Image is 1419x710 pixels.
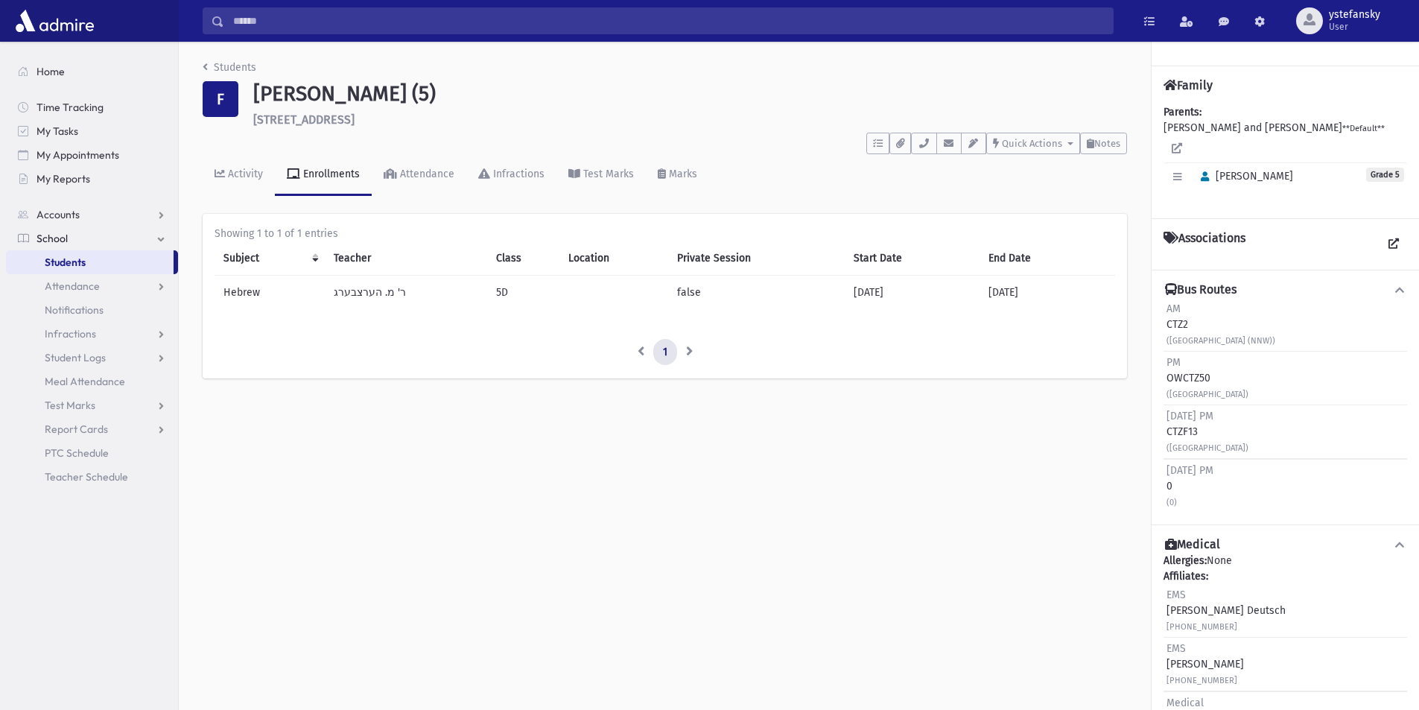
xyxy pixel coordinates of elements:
[1164,104,1407,206] div: [PERSON_NAME] and [PERSON_NAME]
[6,393,178,417] a: Test Marks
[1166,301,1275,348] div: CTZ2
[1329,21,1380,33] span: User
[6,119,178,143] a: My Tasks
[45,375,125,388] span: Meal Attendance
[215,275,325,309] td: Hebrew
[1166,302,1181,315] span: AM
[1166,356,1181,369] span: PM
[225,168,263,180] div: Activity
[6,441,178,465] a: PTC Schedule
[1166,676,1237,685] small: [PHONE_NUMBER]
[12,6,98,36] img: AdmirePro
[36,148,119,162] span: My Appointments
[986,133,1080,154] button: Quick Actions
[1166,408,1248,455] div: CTZF13
[45,256,86,269] span: Students
[487,275,559,309] td: 5D
[490,168,545,180] div: Infractions
[45,446,109,460] span: PTC Schedule
[1164,106,1201,118] b: Parents:
[1166,642,1186,655] span: EMS
[6,167,178,191] a: My Reports
[203,154,275,196] a: Activity
[6,203,178,226] a: Accounts
[372,154,466,196] a: Attendance
[1166,410,1213,422] span: [DATE] PM
[845,275,979,309] td: [DATE]
[556,154,646,196] a: Test Marks
[45,422,108,436] span: Report Cards
[45,279,100,293] span: Attendance
[1165,282,1237,298] h4: Bus Routes
[45,399,95,412] span: Test Marks
[6,60,178,83] a: Home
[6,322,178,346] a: Infractions
[653,339,677,366] a: 1
[487,241,559,276] th: Class
[203,81,238,117] div: F
[1164,78,1213,92] h4: Family
[6,226,178,250] a: School
[559,241,668,276] th: Location
[1166,622,1237,632] small: [PHONE_NUMBER]
[1380,231,1407,258] a: View all Associations
[1164,570,1208,583] b: Affiliates:
[6,250,174,274] a: Students
[300,168,360,180] div: Enrollments
[36,101,104,114] span: Time Tracking
[980,275,1115,309] td: [DATE]
[1329,9,1380,21] span: ystefansky
[6,95,178,119] a: Time Tracking
[1080,133,1127,154] button: Notes
[6,298,178,322] a: Notifications
[6,143,178,167] a: My Appointments
[980,241,1115,276] th: End Date
[36,232,68,245] span: School
[1166,463,1213,510] div: 0
[275,154,372,196] a: Enrollments
[1165,537,1220,553] h4: Medical
[215,241,325,276] th: Subject
[6,465,178,489] a: Teacher Schedule
[1166,587,1286,634] div: [PERSON_NAME] Deutsch
[1166,390,1248,399] small: ([GEOGRAPHIC_DATA])
[325,275,487,309] td: ר' מ. הערצבערג
[36,124,78,138] span: My Tasks
[1094,138,1120,149] span: Notes
[580,168,634,180] div: Test Marks
[215,226,1115,241] div: Showing 1 to 1 of 1 entries
[1166,464,1213,477] span: [DATE] PM
[466,154,556,196] a: Infractions
[845,241,979,276] th: Start Date
[36,208,80,221] span: Accounts
[1164,537,1407,553] button: Medical
[1194,170,1293,183] span: [PERSON_NAME]
[203,60,256,81] nav: breadcrumb
[666,168,697,180] div: Marks
[1166,697,1204,709] span: Medical
[1164,231,1245,258] h4: Associations
[45,327,96,340] span: Infractions
[668,275,845,309] td: false
[253,81,1127,107] h1: [PERSON_NAME] (5)
[45,303,104,317] span: Notifications
[397,168,454,180] div: Attendance
[6,274,178,298] a: Attendance
[6,346,178,370] a: Student Logs
[6,370,178,393] a: Meal Attendance
[203,61,256,74] a: Students
[646,154,709,196] a: Marks
[1166,443,1248,453] small: ([GEOGRAPHIC_DATA])
[36,172,90,186] span: My Reports
[224,7,1113,34] input: Search
[253,112,1127,127] h6: [STREET_ADDRESS]
[1366,168,1404,182] span: Grade 5
[36,65,65,78] span: Home
[1166,589,1186,601] span: EMS
[45,351,106,364] span: Student Logs
[6,417,178,441] a: Report Cards
[1166,641,1244,688] div: [PERSON_NAME]
[1164,554,1207,567] b: Allergies:
[1164,282,1407,298] button: Bus Routes
[1166,355,1248,402] div: OWCTZ50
